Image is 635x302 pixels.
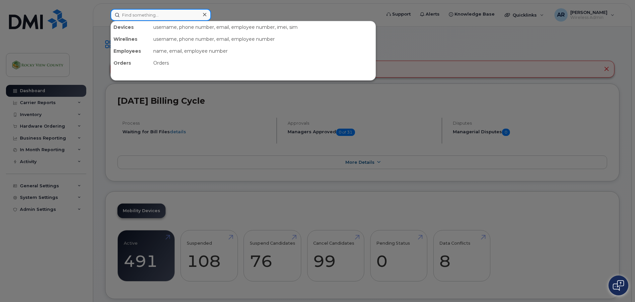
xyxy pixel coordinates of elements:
[111,33,151,45] div: Wirelines
[111,57,151,69] div: Orders
[151,33,376,45] div: username, phone number, email, employee number
[111,21,151,33] div: Devices
[151,21,376,33] div: username, phone number, email, employee number, imei, sim
[111,45,151,57] div: Employees
[151,57,376,69] div: Orders
[151,45,376,57] div: name, email, employee number
[613,280,624,291] img: Open chat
